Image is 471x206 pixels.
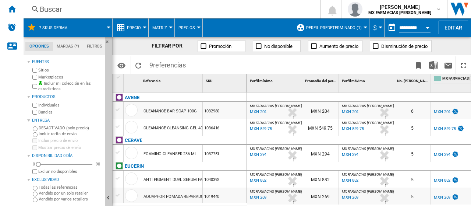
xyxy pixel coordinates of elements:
div: Tiempo de entrega : 1 día [293,131,295,138]
div: Sort None [204,74,247,85]
div: Última actualización : jueves, 18 de septiembre de 2025 6:59 [249,151,266,158]
input: Incluir mi colección en las estadísticas [32,82,37,91]
input: Sitios [32,68,37,73]
div: Última actualización : jueves, 18 de septiembre de 2025 7:01 [341,177,358,184]
input: Todas las referencias [33,186,38,191]
div: Última actualización : jueves, 18 de septiembre de 2025 7:01 [249,177,266,184]
img: mysite-bg-18x18.png [38,81,43,85]
button: Precio [127,18,145,37]
span: MX FARMACIAS [PERSON_NAME] [342,121,394,125]
div: Perfil máximo Sort None [340,74,394,85]
label: Bundles [38,109,102,115]
div: Precio [116,18,145,37]
div: ANTI PIGMENT DUAL SERUM FACIAL 30ML [144,171,222,188]
img: promotionV3.png [457,125,464,132]
div: 5 [394,145,431,162]
button: Promoción [198,40,245,52]
span: MX FARMACIAS [PERSON_NAME] [250,189,302,193]
input: Marketplaces [32,75,37,80]
div: MXN 882 [433,177,459,184]
input: Vendido por un solo retailer [33,192,38,196]
div: MXN 269 [434,195,450,200]
div: No. [PERSON_NAME] Sort None [396,74,431,85]
input: Bundles [32,110,37,115]
div: Sort None [125,74,140,85]
b: MX FARMACIAS [PERSON_NAME] [368,10,432,15]
span: Perfil máximo [342,79,365,83]
div: 5 [394,188,431,205]
img: promotionV3.png [451,151,459,157]
label: Vendido por un solo retailer [39,191,102,196]
span: SKU [206,79,213,83]
span: Matriz [152,25,167,30]
input: DESACTIVADO (solo precio) [33,126,38,131]
label: Sitios [38,67,102,73]
span: No disponible [264,43,293,49]
div: Última actualización : jueves, 18 de septiembre de 2025 7:01 [249,108,266,116]
span: [PERSON_NAME] [368,3,432,11]
div: MXN 549.75 [433,125,464,133]
input: Incluir precio de envío [32,138,37,143]
span: MX FARMACIAS [PERSON_NAME] [342,189,394,193]
span: 9 [146,56,190,72]
div: Haga clic para filtrar por esa marca [125,162,144,171]
button: Editar [439,21,468,34]
div: 1040392 [203,171,247,188]
div: FOAMING CLEANSER 236 ML [144,146,197,163]
div: CLEANANCE CLEANSING GEL 400ML [144,120,210,137]
div: 90 [94,161,102,167]
div: FILTRAR POR [152,42,190,50]
div: Exclusividad [32,177,102,183]
div: MXN 549.75 [302,119,339,136]
div: Matriz [152,18,171,37]
md-tab-item: Opciones [25,42,53,51]
span: MX FARMACIAS [PERSON_NAME] [250,121,302,125]
button: Descargar en Excel [426,56,441,74]
span: MX FARMACIAS [PERSON_NAME] [342,104,394,108]
span: Precios [178,25,195,30]
div: MXN 269 [433,194,459,201]
span: Aumento de precio [319,43,358,49]
span: Perfil predeterminado (1) [306,25,362,30]
div: MXN 294 [433,151,459,158]
span: Disminución de precio [381,43,428,49]
label: Mostrar precio de envío [38,145,102,150]
span: referencias [153,61,186,69]
div: Última actualización : jueves, 18 de septiembre de 2025 7:12 [341,125,364,133]
div: Fuentes [32,59,102,65]
div: 0 [31,161,37,167]
span: Precio [127,25,141,30]
button: Enviar este reporte por correo electrónico [441,56,456,74]
div: AQUAPHOR POMADA REPARADORA 55ML [144,188,220,205]
div: Última actualización : jueves, 18 de septiembre de 2025 7:01 [341,108,358,116]
button: md-calendar [385,20,399,35]
label: Incluir mi colección en las estadísticas [38,81,102,92]
div: Última actualización : jueves, 18 de septiembre de 2025 7:12 [249,125,272,133]
span: Referencia [143,79,160,83]
label: Incluir tarifa de envío [39,131,102,137]
div: 5 [394,119,431,136]
div: Sort None [304,74,339,85]
div: 5 [394,171,431,188]
img: promotionV3.png [451,194,459,200]
span: No. [PERSON_NAME] [397,79,431,83]
div: MXN 204 [433,108,459,116]
div: Sort None [396,74,431,85]
md-tab-item: Marcas (*) [53,42,83,51]
label: Individuales [38,102,102,108]
button: Precios [178,18,199,37]
div: SKU Sort None [204,74,247,85]
div: Sort None [248,74,302,85]
div: Tiempo de entrega : 1 día [385,114,387,121]
div: Perfil mínimo Sort None [248,74,302,85]
div: 1037751 [203,145,247,162]
md-tab-item: Filtros [83,42,106,51]
button: Aumento de precio [308,40,362,52]
label: DESACTIVADO (solo precio) [39,125,102,131]
div: 1036416 [203,119,247,136]
label: Incluir precio de envío [38,138,102,143]
div: Promedio del perfil Sort None [304,74,339,85]
div: Tiempo de entrega : 1 día [293,182,295,190]
input: Individuales [32,103,37,108]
